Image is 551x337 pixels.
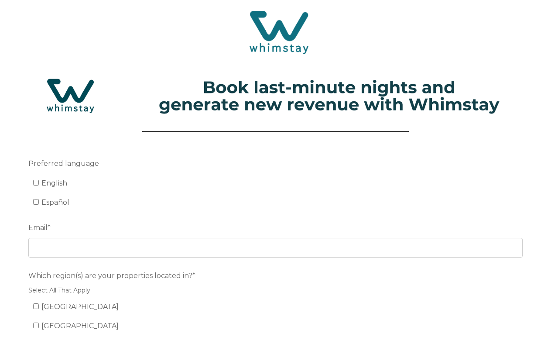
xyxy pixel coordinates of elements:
[41,303,119,311] span: [GEOGRAPHIC_DATA]
[41,198,69,206] span: Español
[33,180,39,186] input: English
[28,269,195,282] span: Which region(s) are your properties located in?*
[33,303,39,309] input: [GEOGRAPHIC_DATA]
[28,286,523,295] legend: Select All That Apply
[33,323,39,328] input: [GEOGRAPHIC_DATA]
[9,68,542,124] img: Hubspot header for SSOB (4)
[41,179,67,187] span: English
[28,221,48,234] span: Email
[28,157,99,170] span: Preferred language
[41,322,119,330] span: [GEOGRAPHIC_DATA]
[33,199,39,205] input: Español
